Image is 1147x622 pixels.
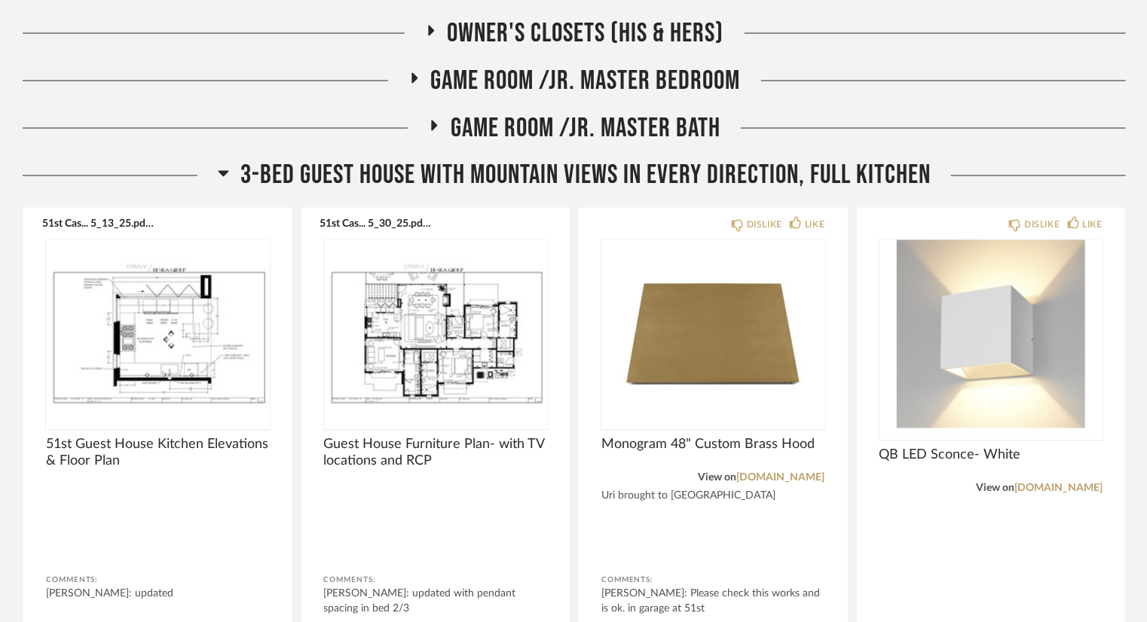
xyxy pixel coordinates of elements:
div: Comments: [324,573,548,588]
div: Comments: [46,573,270,588]
span: Game Room /Jr. Master Bath [451,112,720,145]
img: undefined [46,240,270,428]
div: DISLIKE [747,218,782,233]
div: Uri brought to [GEOGRAPHIC_DATA] [601,490,825,503]
span: 3-bed Guest House with mountain views in every direction, full Kitchen [240,160,931,192]
div: [PERSON_NAME]: updated [46,587,270,602]
span: Monogram 48" Custom Brass Hood [601,437,825,453]
span: View on [699,473,737,483]
div: 0 [879,240,1103,428]
div: Comments: [601,573,825,588]
div: [PERSON_NAME]: updated with pendant spacing in bed 2/3 [324,587,548,617]
a: [DOMAIN_NAME] [1014,483,1103,494]
span: 51st Guest House Kitchen Elevations & Floor Plan [46,437,270,470]
div: DISLIKE [1024,218,1060,233]
button: 51st Cas... 5_30_25.pdf [320,218,432,230]
div: [PERSON_NAME]: Please check this works and is ok. in garage at 51st [601,587,825,617]
img: undefined [879,240,1103,428]
span: Game Room /Jr. Master Bedroom [431,65,741,97]
span: View on [976,483,1014,494]
div: LIKE [805,218,824,233]
button: 51st Cas... 5_13_25.pdf [42,218,154,230]
a: [DOMAIN_NAME] [737,473,825,483]
img: undefined [601,240,825,428]
div: LIKE [1083,218,1103,233]
span: QB LED Sconce- White [879,447,1103,464]
span: Guest House Furniture Plan- with TV locations and RCP [324,437,548,470]
span: Owner's Closets (His & Hers) [448,17,724,50]
img: undefined [324,240,548,428]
